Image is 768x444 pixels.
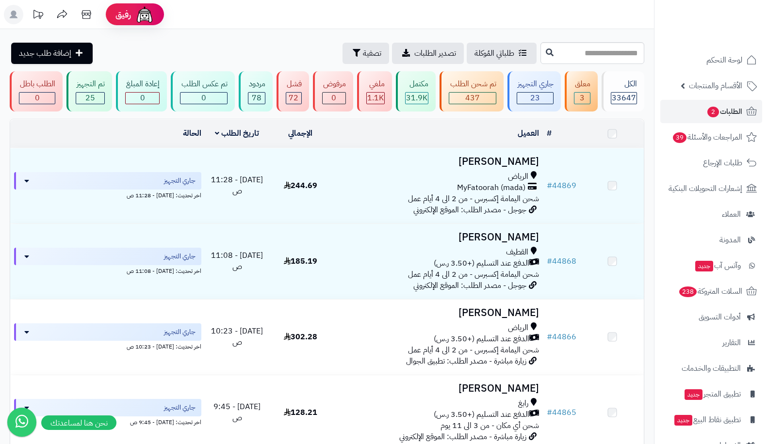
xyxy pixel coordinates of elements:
[673,132,687,143] span: 39
[19,79,55,90] div: الطلب باطل
[394,71,438,111] a: مكتمل 31.9K
[703,156,742,170] span: طلبات الإرجاع
[248,93,265,104] div: 78
[35,92,40,104] span: 0
[336,307,539,318] h3: [PERSON_NAME]
[213,401,261,424] span: [DATE] - 9:45 ص
[286,79,302,90] div: فشل
[706,105,742,118] span: الطلبات
[343,43,389,64] button: تصفية
[289,92,298,104] span: 72
[14,265,201,275] div: اخر تحديث: [DATE] - 11:08 ص
[211,250,263,272] span: [DATE] - 11:08 ص
[164,327,196,337] span: جاري التجهيز
[363,48,381,59] span: تصفية
[19,48,71,59] span: إضافة طلب جديد
[85,92,95,104] span: 25
[517,93,553,104] div: 23
[669,182,742,195] span: إشعارات التحويلات البنكية
[719,233,741,247] span: المدونة
[164,176,196,186] span: جاري التجهيز
[65,71,114,111] a: تم التجهيز 25
[406,93,428,104] div: 31898
[140,92,145,104] span: 0
[678,285,742,298] span: السلات المتروكة
[508,322,528,333] span: الرياض
[660,203,762,226] a: العملاء
[580,92,585,104] span: 3
[660,254,762,277] a: وآتس آبجديد
[518,398,528,409] span: رابغ
[679,286,697,298] span: 238
[211,174,263,197] span: [DATE] - 11:28 ص
[612,92,636,104] span: 33647
[689,79,742,93] span: الأقسام والمنتجات
[660,382,762,406] a: تطبيق المتجرجديد
[434,409,529,420] span: الدفع عند التسليم (+3.50 ر.س)
[660,48,762,72] a: لوحة التحكم
[684,387,741,401] span: تطبيق المتجر
[611,79,637,90] div: الكل
[366,79,385,90] div: ملغي
[399,431,526,443] span: زيارة مباشرة - مصدر الطلب: الموقع الإلكتروني
[660,177,762,200] a: إشعارات التحويلات البنكية
[434,333,529,345] span: الدفع عند التسليم (+3.50 ر.س)
[530,92,540,104] span: 23
[660,280,762,303] a: السلات المتروكة238
[14,341,201,351] div: اخر تحديث: [DATE] - 10:23 ص
[547,255,576,267] a: #44868
[406,92,427,104] span: 31.9K
[19,93,55,104] div: 0
[574,93,590,104] div: 3
[547,407,552,418] span: #
[392,43,464,64] a: تصدير الطلبات
[180,79,227,90] div: تم عكس الطلب
[547,255,552,267] span: #
[660,331,762,354] a: التقارير
[76,79,105,90] div: تم التجهيز
[699,310,741,324] span: أدوات التسويق
[408,269,539,280] span: شحن اليمامة إكسبرس - من 2 الى 4 أيام عمل
[252,92,261,104] span: 78
[11,43,93,64] a: إضافة طلب جديد
[434,258,529,269] span: الدفع عند التسليم (+3.50 ر.س)
[367,93,384,104] div: 1111
[660,151,762,174] a: طلبات الإرجاع
[125,79,160,90] div: إعادة المبلغ
[673,413,741,427] span: تطبيق نقاط البيع
[660,408,762,431] a: تطبيق نقاط البيعجديد
[695,261,713,271] span: جديد
[405,79,428,90] div: مكتمل
[180,93,227,104] div: 0
[467,43,537,64] a: طلباتي المُوكلة
[517,79,554,90] div: جاري التجهيز
[441,420,539,431] span: شحن أي مكان - من 3 الى 11 يوم
[183,127,201,139] a: الحالة
[722,336,741,349] span: التقارير
[406,355,526,367] span: زيارة مباشرة - مصدر الطلب: تطبيق الجوال
[702,22,759,43] img: logo-2.png
[413,280,526,291] span: جوجل - مصدر الطلب: الموقع الإلكتروني
[414,48,456,59] span: تصدير الطلبات
[547,180,576,191] a: #44869
[336,383,539,394] h3: [PERSON_NAME]
[474,48,514,59] span: طلباتي المُوكلة
[126,93,159,104] div: 0
[547,180,552,191] span: #
[336,232,539,243] h3: [PERSON_NAME]
[215,127,259,139] a: تاريخ الطلب
[237,71,275,111] a: مردود 78
[201,92,206,104] span: 0
[248,79,265,90] div: مردود
[76,93,104,104] div: 25
[685,389,703,400] span: جديد
[367,92,384,104] span: 1.1K
[563,71,600,111] a: معلق 3
[660,100,762,123] a: الطلبات2
[284,255,317,267] span: 185.19
[114,71,169,111] a: إعادة المبلغ 0
[408,193,539,205] span: شحن اليمامة إكسبرس - من 2 الى 4 أيام عمل
[660,357,762,380] a: التطبيقات والخدمات
[336,156,539,167] h3: [PERSON_NAME]
[672,130,742,144] span: المراجعات والأسئلة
